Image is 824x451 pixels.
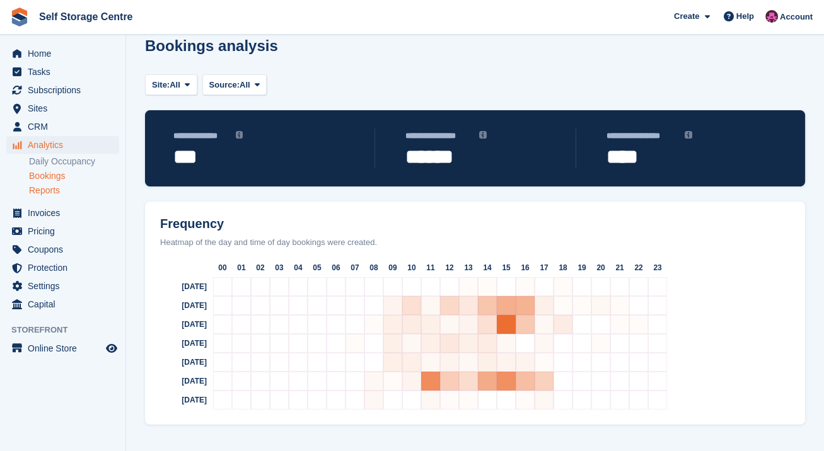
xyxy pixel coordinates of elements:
span: Source: [209,79,240,91]
div: [DATE] [150,277,213,296]
a: menu [6,45,119,62]
span: Coupons [28,241,103,258]
div: 06 [327,258,345,277]
div: 22 [629,258,648,277]
span: Sites [28,100,103,117]
span: Create [674,10,699,23]
div: 08 [364,258,383,277]
span: Home [28,45,103,62]
div: 15 [497,258,516,277]
div: 14 [478,258,497,277]
a: menu [6,204,119,222]
div: 11 [421,258,440,277]
a: menu [6,81,119,99]
a: menu [6,222,119,240]
div: 05 [308,258,327,277]
div: 00 [213,258,232,277]
div: 07 [345,258,364,277]
span: Account [780,11,813,23]
span: Site: [152,79,170,91]
span: Online Store [28,340,103,357]
div: [DATE] [150,353,213,372]
span: Analytics [28,136,103,154]
img: icon-info-grey-7440780725fd019a000dd9b08b2336e03edf1995a4989e88bcd33f0948082b44.svg [479,131,487,139]
div: [DATE] [150,372,213,391]
div: 19 [572,258,591,277]
div: [DATE] [150,391,213,409]
span: Help [736,10,754,23]
a: menu [6,277,119,295]
a: menu [6,100,119,117]
a: Daily Occupancy [29,156,119,168]
a: menu [6,63,119,81]
span: Invoices [28,204,103,222]
a: menu [6,295,119,313]
span: Tasks [28,63,103,81]
span: All [170,79,180,91]
img: Ben Scott [765,10,778,23]
a: Preview store [104,341,119,356]
a: Self Storage Centre [34,6,137,27]
button: Source: All [202,74,267,95]
span: All [240,79,250,91]
span: Settings [28,277,103,295]
span: CRM [28,118,103,135]
a: menu [6,118,119,135]
span: Capital [28,295,103,313]
img: stora-icon-8386f47178a22dfd0bd8f6a31ec36ba5ce8667c1dd55bd0f319d3a0aa187defe.svg [10,8,29,26]
a: menu [6,259,119,277]
div: 12 [440,258,459,277]
div: 16 [516,258,535,277]
img: icon-info-grey-7440780725fd019a000dd9b08b2336e03edf1995a4989e88bcd33f0948082b44.svg [236,131,243,139]
span: Pricing [28,222,103,240]
div: 04 [289,258,308,277]
div: 23 [648,258,667,277]
span: Protection [28,259,103,277]
a: Reports [29,185,119,197]
button: Site: All [145,74,197,95]
div: 20 [591,258,610,277]
a: menu [6,241,119,258]
a: menu [6,136,119,154]
a: Bookings [29,170,119,182]
div: 01 [232,258,251,277]
div: 21 [610,258,629,277]
div: [DATE] [150,315,213,334]
a: menu [6,340,119,357]
span: Subscriptions [28,81,103,99]
div: [DATE] [150,334,213,353]
div: 17 [535,258,554,277]
h2: Frequency [150,217,800,231]
div: 02 [251,258,270,277]
div: Heatmap of the day and time of day bookings were created. [150,236,800,249]
h1: Bookings analysis [145,37,278,54]
span: Storefront [11,324,125,336]
div: 03 [270,258,289,277]
div: [DATE] [150,296,213,315]
img: icon-info-grey-7440780725fd019a000dd9b08b2336e03edf1995a4989e88bcd33f0948082b44.svg [685,131,692,139]
div: 13 [459,258,478,277]
div: 18 [554,258,572,277]
div: 10 [402,258,421,277]
div: 09 [383,258,402,277]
